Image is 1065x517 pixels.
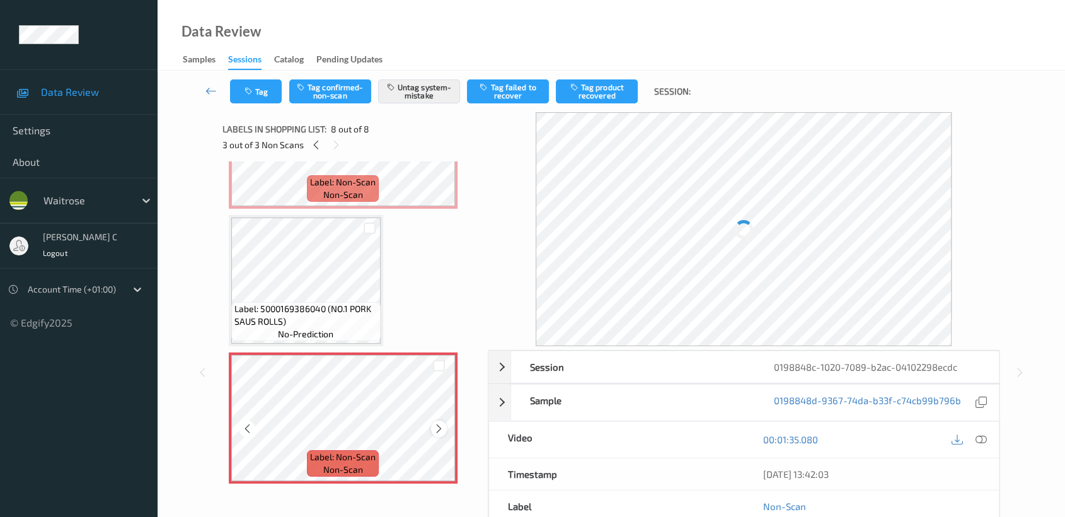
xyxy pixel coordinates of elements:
span: non-scan [323,463,363,476]
div: Data Review [181,25,261,38]
button: Tag [230,79,282,103]
div: 0198848c-1020-7089-b2ac-04102298ecdc [755,351,999,383]
button: Tag failed to recover [467,79,549,103]
a: 00:01:35.080 [763,433,817,446]
span: Labels in shopping list: [222,123,326,136]
a: Samples [183,51,228,69]
span: Session: [653,85,690,98]
span: 8 out of 8 [331,123,369,136]
span: no-prediction [278,328,333,340]
a: 0198848d-9367-74da-b33f-c74cb99b796b [774,394,961,411]
button: Tag product recovered [556,79,638,103]
div: Pending Updates [316,53,383,69]
div: Session0198848c-1020-7089-b2ac-04102298ecdc [488,351,1000,383]
div: Session [511,351,755,383]
span: Label: Non-Scan [310,451,376,463]
a: Pending Updates [316,51,395,69]
div: Sessions [228,53,262,70]
div: Sample0198848d-9367-74da-b33f-c74cb99b796b [488,384,1000,421]
span: Label: 5000169386040 (NO.1 PORK SAUS ROLLS) [234,303,377,328]
a: Sessions [228,51,274,70]
div: Sample [511,385,755,421]
a: Catalog [274,51,316,69]
div: Timestamp [489,458,744,490]
button: Tag confirmed-non-scan [289,79,371,103]
span: Label: Non-Scan [310,176,376,189]
div: Samples [183,53,216,69]
button: Untag system-mistake [378,79,460,103]
div: Catalog [274,53,304,69]
a: Non-Scan [763,500,805,513]
div: 3 out of 3 Non Scans [222,137,479,153]
div: [DATE] 13:42:03 [763,468,980,480]
span: non-scan [323,189,363,201]
div: Video [489,422,744,458]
